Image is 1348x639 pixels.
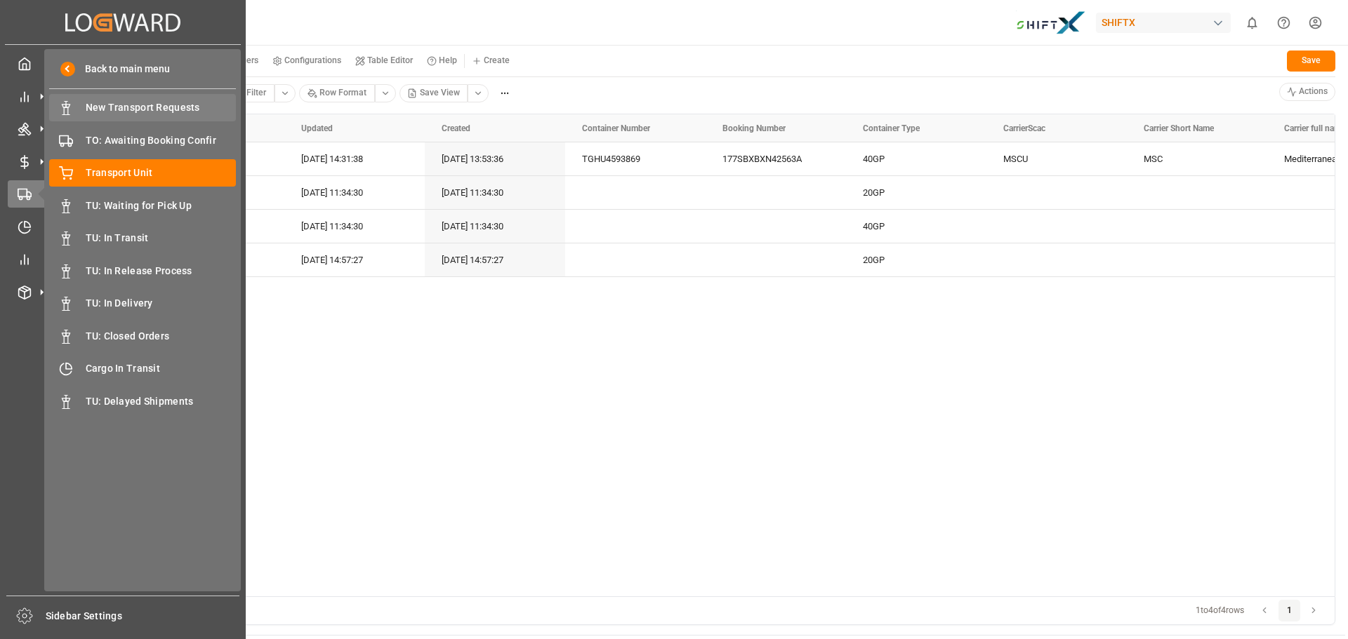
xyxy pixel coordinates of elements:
a: Control Tower [8,245,238,273]
div: [DATE] 11:34:30 [284,176,425,209]
img: Bildschirmfoto%202024-11-13%20um%2009.31.44.png_1731487080.png [1016,11,1086,35]
a: TU: In Delivery [49,290,236,317]
span: Back to main menu [75,62,170,76]
button: 1 [1278,600,1301,622]
button: Save [1287,51,1335,72]
span: TU: Closed Orders [86,329,237,344]
div: MSCU [986,142,1127,175]
span: Created [442,123,470,133]
span: Updated [301,123,333,133]
span: Carrier full name [1284,123,1345,133]
div: TGHU4593869 [565,142,706,175]
div: [DATE] 14:31:38 [284,142,425,175]
button: Filter [226,84,275,102]
div: [DATE] 14:57:27 [284,243,425,276]
span: CarrierScac [1003,123,1045,133]
button: Actions [1279,83,1336,101]
span: TU: In Delivery [86,296,237,311]
span: TU: Delayed Shipments [86,394,237,409]
small: Help [439,56,457,65]
span: Carrier Short Name [1144,123,1214,133]
div: [DATE] 11:34:30 [284,210,425,243]
span: Container Number [582,123,650,133]
a: Cargo In Transit [49,355,236,382]
a: New Transport Requests [49,94,236,121]
button: Help [420,51,464,72]
button: show 0 new notifications [1236,7,1268,39]
span: TO: Awaiting Booking Confir [86,133,237,148]
small: Table Editor [367,56,413,65]
button: Save View [399,84,468,102]
span: TU: In Transit [86,231,237,245]
a: TU: In Release Process [49,257,236,284]
button: Configurations [265,51,348,72]
div: 20GP [863,244,970,276]
a: TU: In Transit [49,224,236,252]
button: Create [465,51,517,72]
small: Configurations [284,56,341,65]
div: [DATE] 11:34:30 [425,176,565,209]
span: Booking Number [722,123,786,133]
button: Table Editor [348,51,420,72]
a: My Cockpit [8,50,238,77]
div: SHIFTX [1096,13,1231,33]
a: TU: Waiting for Pick Up [49,191,236,219]
a: TU: Delayed Shipments [49,387,236,415]
span: Container Type [863,123,920,133]
span: New Transport Requests [86,100,237,115]
a: Allocation Management [8,213,238,240]
div: [DATE] 13:53:36 [425,142,565,175]
div: [DATE] 14:57:27 [425,243,565,276]
div: 20GP [863,177,970,209]
div: [DATE] 11:34:30 [425,210,565,243]
span: TU: In Release Process [86,264,237,278]
div: MSC [1127,142,1267,175]
button: Row Format [299,84,375,102]
button: Help Center [1268,7,1300,39]
button: SHIFTX [1096,9,1236,36]
span: Transport Unit [86,166,237,180]
small: Create [484,56,510,65]
a: TO: Awaiting Booking Confir [49,126,236,154]
div: 40GP [863,143,970,175]
a: TU: Closed Orders [49,322,236,349]
a: Transport Unit [49,159,236,187]
div: 177SBXBXN42563A [706,142,846,175]
span: Cargo In Transit [86,361,237,376]
div: 1 to 4 of 4 rows [1196,605,1244,617]
span: Sidebar Settings [46,609,240,624]
div: 40GP [863,210,970,243]
span: TU: Waiting for Pick Up [86,199,237,213]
